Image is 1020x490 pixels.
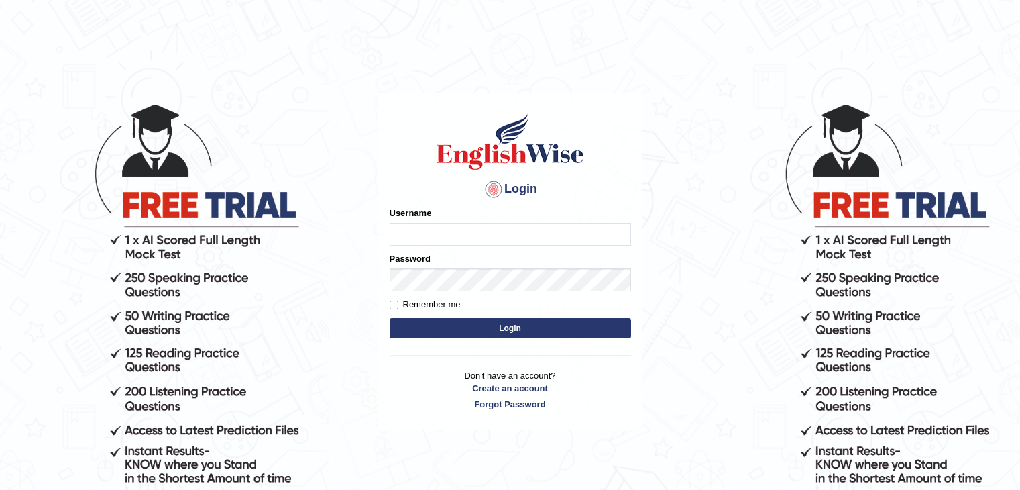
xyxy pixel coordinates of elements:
label: Password [390,252,431,265]
a: Forgot Password [390,398,631,411]
label: Username [390,207,432,219]
img: Logo of English Wise sign in for intelligent practice with AI [434,111,587,172]
button: Login [390,318,631,338]
input: Remember me [390,301,398,309]
p: Don't have an account? [390,369,631,411]
label: Remember me [390,298,461,311]
h4: Login [390,179,631,200]
a: Create an account [390,382,631,395]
